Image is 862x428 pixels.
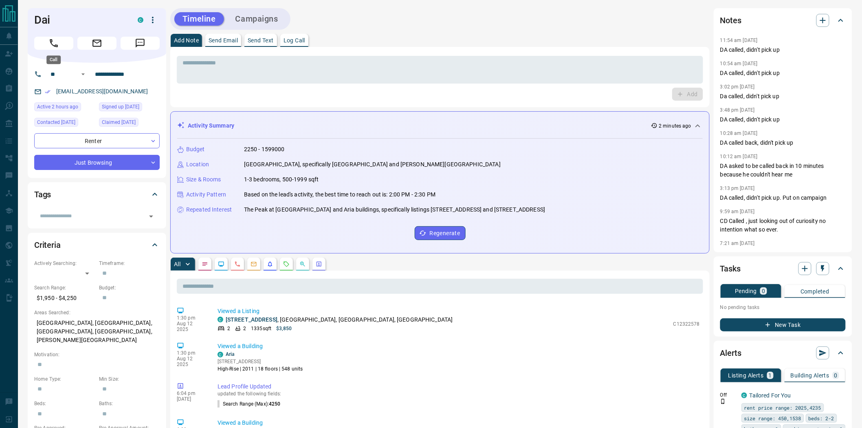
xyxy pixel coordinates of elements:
[34,185,160,204] div: Tags
[791,373,829,378] p: Building Alerts
[121,37,160,50] span: Message
[34,260,95,267] p: Actively Searching:
[77,37,117,50] span: Email
[720,84,755,90] p: 3:02 pm [DATE]
[37,103,78,111] span: Active 2 hours ago
[226,351,235,357] a: Aria
[34,375,95,383] p: Home Type:
[720,185,755,191] p: 3:13 pm [DATE]
[174,38,199,43] p: Add Note
[102,118,136,126] span: Claimed [DATE]
[283,261,290,267] svg: Requests
[720,318,846,331] button: New Task
[174,261,180,267] p: All
[138,17,143,23] div: condos.ca
[762,288,765,294] p: 0
[800,289,829,294] p: Completed
[102,103,139,111] span: Signed up [DATE]
[34,238,61,252] h2: Criteria
[744,414,801,422] span: size range: 450,1538
[316,261,322,267] svg: Agent Actions
[284,38,305,43] p: Log Call
[174,12,224,26] button: Timeline
[186,160,209,169] p: Location
[34,284,95,291] p: Search Range:
[218,365,303,373] p: High-Rise | 2011 | 18 floors | 548 units
[177,321,205,332] p: Aug 12 2025
[299,261,306,267] svg: Opportunities
[34,309,160,316] p: Areas Searched:
[34,155,160,170] div: Just Browsing
[78,69,88,79] button: Open
[34,291,95,305] p: $1,950 - $4,250
[720,46,846,54] p: DA called, didn't pick up
[248,38,274,43] p: Send Text
[34,13,125,26] h1: Dai
[720,139,846,147] p: DA called back, didn't pick up
[218,317,223,322] div: condos.ca
[720,194,846,202] p: DA called, didn't pick up. Put on campaign
[720,61,758,66] p: 10:54 am [DATE]
[99,260,160,267] p: Timeframe:
[218,307,700,315] p: Viewed a Listing
[99,118,160,129] div: Fri Apr 25 2025
[244,175,319,184] p: 1-3 bedrooms, 500-1999 sqft
[227,12,286,26] button: Campaigns
[177,396,205,402] p: [DATE]
[673,320,700,328] p: C12322578
[34,351,160,358] p: Motivation:
[659,122,691,130] p: 2 minutes ago
[244,160,501,169] p: [GEOGRAPHIC_DATA], specifically [GEOGRAPHIC_DATA] and [PERSON_NAME][GEOGRAPHIC_DATA]
[99,375,160,383] p: Min Size:
[720,162,846,179] p: DA asked to be called back in 10 minutes because he couldn't hear me
[218,419,700,427] p: Viewed a Building
[834,373,838,378] p: 0
[46,55,61,64] div: Call
[218,400,281,408] p: Search Range (Max) :
[209,38,238,43] p: Send Email
[269,401,280,407] span: 4250
[744,404,821,412] span: rent price range: 2025,4235
[218,261,224,267] svg: Lead Browsing Activity
[809,414,834,422] span: beds: 2-2
[720,154,758,159] p: 10:12 am [DATE]
[34,102,95,114] div: Tue Aug 12 2025
[34,235,160,255] div: Criteria
[56,88,148,95] a: [EMAIL_ADDRESS][DOMAIN_NAME]
[145,211,157,222] button: Open
[720,92,846,101] p: Da called, didn't pick up
[720,217,846,234] p: CD Called , just looking out of curiosity no intention what so ever.
[720,343,846,363] div: Alerts
[45,89,51,95] svg: Email Verified
[177,350,205,356] p: 1:30 pm
[226,316,277,323] a: [STREET_ADDRESS]
[99,400,160,407] p: Baths:
[177,390,205,396] p: 6:04 pm
[188,121,234,130] p: Activity Summary
[720,130,758,136] p: 10:28 am [DATE]
[720,391,737,399] p: Off
[218,391,700,397] p: updated the following fields:
[226,315,453,324] p: , [GEOGRAPHIC_DATA], [GEOGRAPHIC_DATA], [GEOGRAPHIC_DATA]
[720,259,846,278] div: Tasks
[244,145,285,154] p: 2250 - 1599000
[186,205,232,214] p: Repeated Interest
[741,393,747,398] div: condos.ca
[34,118,95,129] div: Mon Aug 11 2025
[244,205,545,214] p: The Peak at [GEOGRAPHIC_DATA] and Aria buildings, specifically listings [STREET_ADDRESS] and [STR...
[34,188,51,201] h2: Tags
[186,190,226,199] p: Activity Pattern
[735,288,757,294] p: Pending
[720,301,846,313] p: No pending tasks
[750,392,791,399] a: Tailored For You
[720,14,741,27] h2: Notes
[227,325,230,332] p: 2
[218,352,223,357] div: condos.ca
[218,382,700,391] p: Lead Profile Updated
[251,325,271,332] p: 1335 sqft
[720,69,846,77] p: DA called, didn't pick up
[720,346,741,360] h2: Alerts
[186,145,205,154] p: Budget
[37,118,75,126] span: Contacted [DATE]
[177,315,205,321] p: 1:30 pm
